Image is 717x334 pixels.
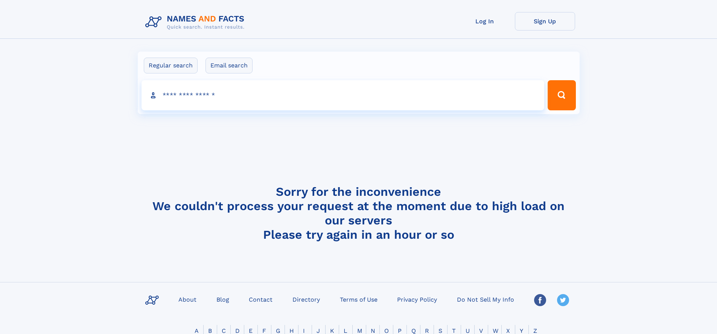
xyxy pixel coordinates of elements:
a: Blog [213,294,232,305]
h4: Sorry for the inconvenience We couldn't process your request at the moment due to high load on ou... [142,185,575,242]
label: Email search [206,58,253,73]
label: Regular search [144,58,198,73]
a: About [175,294,199,305]
img: Logo Names and Facts [142,12,251,32]
button: Search Button [548,80,575,110]
a: Log In [455,12,515,31]
a: Sign Up [515,12,575,31]
input: search input [142,80,545,110]
a: Contact [246,294,276,305]
img: Facebook [534,294,546,306]
a: Privacy Policy [394,294,440,305]
a: Do Not Sell My Info [454,294,517,305]
img: Twitter [557,294,569,306]
a: Directory [289,294,323,305]
a: Terms of Use [337,294,381,305]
